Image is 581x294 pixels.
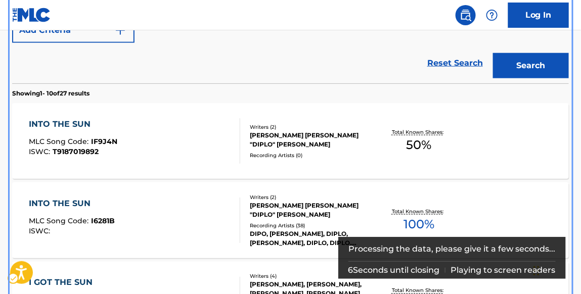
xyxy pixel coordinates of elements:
div: Writers ( 4 ) [250,273,372,280]
div: I GOT THE SUN [29,277,117,289]
span: T9187019892 [53,147,99,156]
div: Processing the data, please give it a few seconds... [348,237,556,261]
div: INTO THE SUN [29,198,115,210]
img: MLC Logo [12,8,51,22]
span: 6 [348,265,353,275]
div: [PERSON_NAME] [PERSON_NAME] "DIPLO" [PERSON_NAME] [250,131,372,149]
span: I6281B [91,216,115,225]
div: INTO THE SUN [29,118,117,130]
span: ISWC : [29,147,53,156]
span: 100 % [404,215,434,233]
span: 50 % [406,136,431,154]
div: Recording Artists ( 38 ) [250,222,372,229]
a: INTO THE SUNMLC Song Code:I6281BISWC:Writers (2)[PERSON_NAME] [PERSON_NAME] "DIPLO" [PERSON_NAME]... [12,182,569,258]
img: 9d2ae6d4665cec9f34b9.svg [114,24,126,36]
div: Writers ( 2 ) [250,123,372,131]
span: ISWC : [29,226,53,235]
p: Showing 1 - 10 of 27 results [12,89,90,98]
div: Recording Artists ( 0 ) [250,152,372,159]
a: Reset Search [422,52,488,74]
img: help [486,9,498,21]
p: Total Known Shares: [392,208,446,215]
button: Search [493,53,569,78]
span: MLC Song Code : [29,216,91,225]
div: [PERSON_NAME] [PERSON_NAME] "DIPLO" [PERSON_NAME] [250,201,372,219]
span: IF9J4N [91,137,117,146]
div: Writers ( 2 ) [250,193,372,201]
p: Total Known Shares: [392,128,446,136]
a: INTO THE SUNMLC Song Code:IF9J4NISWC:T9187019892Writers (2)[PERSON_NAME] [PERSON_NAME] "DIPLO" [P... [12,103,569,179]
div: DIPO, [PERSON_NAME], DIPLO, [PERSON_NAME], DIPLO, DIPLO, DIPLO|[PERSON_NAME] [250,229,372,248]
img: search [460,9,472,21]
a: Log In [508,3,569,28]
span: MLC Song Code : [29,137,91,146]
button: Add Criteria [12,18,135,43]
